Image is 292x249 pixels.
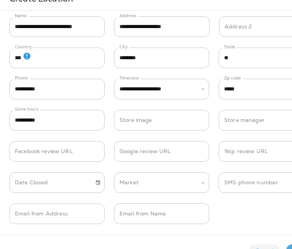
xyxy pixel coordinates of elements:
[224,44,235,50] label: State
[15,44,32,50] label: Country
[15,106,39,112] label: Store hours
[15,75,28,81] label: Phone
[119,75,139,81] label: Timezone
[199,180,207,187] button: Open
[92,177,104,189] button: Choose date
[224,75,241,81] label: Zip code
[119,44,128,50] label: City
[199,86,207,93] button: Open
[119,13,136,19] label: Address
[15,13,27,19] label: Name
